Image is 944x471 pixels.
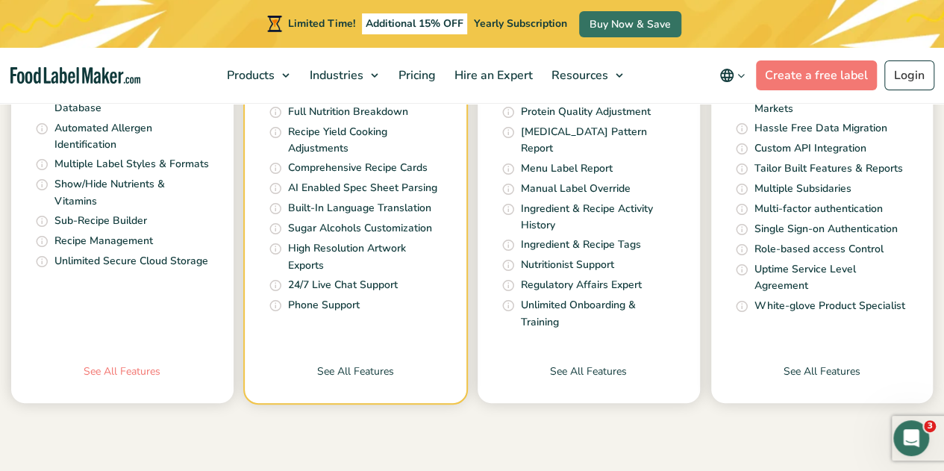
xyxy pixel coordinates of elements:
a: Hire an Expert [446,48,539,103]
p: Automated Allergen Identification [54,120,210,154]
p: High Resolution Artwork Exports [288,240,443,274]
p: Sub-Recipe Builder [54,213,147,229]
p: 24/7 Live Chat Support [288,277,398,293]
span: Additional 15% OFF [362,13,467,34]
a: See All Features [711,364,934,403]
p: Built-In Language Translation [288,200,431,216]
a: Industries [301,48,386,103]
p: Show/Hide Nutrients & Vitamins [54,176,210,210]
p: Protein Quality Adjustment [521,104,651,120]
span: Hire an Expert [450,67,534,84]
p: Sugar Alcohols Customization [288,220,432,237]
p: Multiple Subsidaries [754,181,851,197]
a: Buy Now & Save [579,11,681,37]
p: Custom API Integration [754,140,866,157]
a: Products [218,48,297,103]
a: See All Features [478,364,700,403]
a: See All Features [11,364,234,403]
a: Create a free label [756,60,877,90]
iframe: Intercom live chat [893,420,929,456]
a: See All Features [245,364,467,403]
p: Tailor Built Features & Reports [754,160,903,177]
p: Ingredient & Recipe Activity History [521,201,676,234]
span: Limited Time! [288,16,355,31]
span: 3 [924,420,936,432]
p: Manual Label Override [521,181,631,197]
p: Unlimited Onboarding & Training [521,297,676,331]
p: Phone Support [288,297,360,314]
span: Products [222,67,276,84]
p: AI Enabled Spec Sheet Parsing [288,180,437,196]
span: Pricing [394,67,437,84]
p: Comprehensive Recipe Cards [288,160,428,176]
a: Resources [543,48,631,103]
p: Multi-factor authentication [754,201,883,217]
p: Uptime Service Level Agreement [754,261,910,295]
p: Multiple Label Styles & Formats [54,156,209,172]
p: Recipe Yield Cooking Adjustments [288,124,443,157]
p: White-glove Product Specialist [754,298,905,314]
p: Hassle Free Data Migration [754,120,887,137]
p: Menu Label Report [521,160,613,177]
p: Full Nutrition Breakdown [288,104,408,120]
span: Industries [305,67,365,84]
span: Yearly Subscription [474,16,567,31]
p: Unlimited Secure Cloud Storage [54,253,208,269]
p: Ingredient & Recipe Tags [521,237,641,253]
p: Role-based access Control [754,241,884,258]
p: [MEDICAL_DATA] Pattern Report [521,124,676,157]
p: Nutritionist Support [521,257,614,273]
p: Single Sign-on Authentication [754,221,898,237]
p: Regulatory Affairs Expert [521,277,642,293]
a: Login [884,60,934,90]
span: Resources [547,67,610,84]
a: Pricing [390,48,442,103]
p: Recipe Management [54,233,153,249]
